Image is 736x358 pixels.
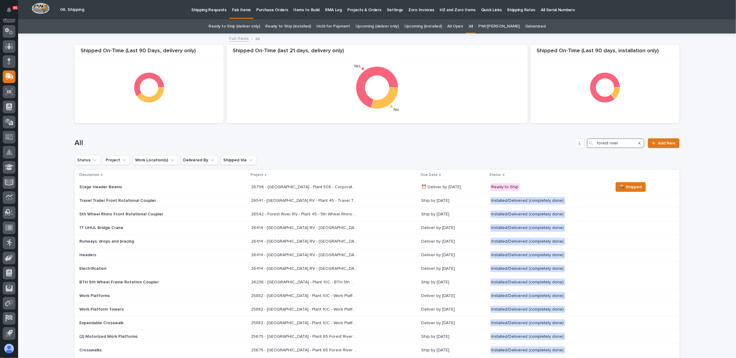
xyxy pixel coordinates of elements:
p: Status [490,172,501,178]
div: Shipped On-Time (Last 90 days, installation only) [530,48,680,58]
text: No [393,108,399,112]
p: Ship by [DATE] [421,348,485,353]
tr: 1T UHUL Bridge Crane26414 - [GEOGRAPHIC_DATA] RV - [GEOGRAPHIC_DATA] 45 - Rear Door 1-Ton UH Ultr... [75,221,680,235]
span: 📦 Shipped [620,183,642,191]
img: Workspace Logo [32,3,49,14]
p: Ship by [DATE] [421,280,485,285]
div: Installed/Delivered (completely done) [490,251,565,259]
div: Installed/Delivered (completely done) [490,333,565,340]
p: 25882 - [GEOGRAPHIC_DATA] - Plant 10C - Work Platforms 1 [251,306,358,312]
p: Deliver by [DATE] [421,253,485,258]
button: Work Location(s) [132,155,178,165]
tr: BTH 5th Wheel Frame Rotation Coupler26236 - [GEOGRAPHIC_DATA] - Plant 10C - BTH 5th Wheel Custom ... [75,276,680,289]
button: Project [103,155,130,165]
a: Upcoming (deliver only) [355,19,399,34]
p: Deliver by [DATE] [421,225,485,231]
p: All [256,35,260,42]
p: 25675 - Forest River RV - Plant 65 Forest River (2) Motorized Work Platforms [251,333,358,339]
tr: Crosswalks25675 - [GEOGRAPHIC_DATA] - Plant 65 Forest River (2) Motorized Work Platforms25675 - [... [75,343,680,357]
p: Project [250,172,263,178]
p: Expandable Crosswalk [79,321,185,326]
p: 25675 - Forest River RV - Plant 65 Forest River (2) Motorized Work Platforms [251,347,358,353]
div: Installed/Delivered (completely done) [490,265,565,273]
div: Installed/Delivered (completely done) [490,224,565,232]
button: users-avatar [3,342,15,355]
p: 26414 - Forest River RV - Forest River Plant 45 - Rear Door 1-Ton UH Ultralite Bridge Crane [251,251,358,258]
p: 90 [13,6,17,10]
p: Crosswalks [79,348,185,353]
text: Yes [354,64,361,69]
div: Installed/Delivered (completely done) [490,319,565,327]
a: Ready to Ship (installed) [266,19,311,34]
p: 5th Wheel Rhino Front Rotational Coupler [79,212,185,217]
div: Installed/Delivered (completely done) [490,279,565,286]
p: Description [79,172,99,178]
div: Installed/Delivered (completely done) [490,238,565,245]
tr: Runways, drops and bracing26414 - [GEOGRAPHIC_DATA] RV - [GEOGRAPHIC_DATA] 45 - Rear Door 1-Ton U... [75,235,680,248]
p: Work Platform Towers [79,307,185,312]
a: Add New [648,138,680,148]
p: 25882 - [GEOGRAPHIC_DATA] - Plant 10C - Work Platforms 1 [251,319,358,326]
p: 26542 - Forest River RV - Plant 45 - 5th Wheel Rhino Front Rotational Coupler [251,211,358,217]
div: Shipped On-Time (Last 90 Days, delivery only) [75,48,224,58]
p: 26414 - Forest River RV - Forest River Plant 45 - Rear Door 1-Ton UH Ultralite Bridge Crane [251,238,358,244]
tr: (2) Motorized Work Platforms25675 - [GEOGRAPHIC_DATA] - Plant 65 Forest River (2) Motorized Work ... [75,330,680,343]
div: Installed/Delivered (completely done) [490,292,565,300]
div: Installed/Delivered (completely done) [490,197,565,205]
p: Headers [79,253,185,258]
button: Shipped Via [221,155,256,165]
p: Ship by [DATE] [421,198,485,203]
p: Deliver by [DATE] [421,266,485,271]
p: Deliver by [DATE] [421,321,485,326]
p: Ship by [DATE] [421,212,485,217]
div: Shipped On-Time (last 21 days, delivery only) [227,48,528,58]
a: Ready to Ship (deliver only) [209,19,260,34]
div: Installed/Delivered (completely done) [490,306,565,313]
a: Hold for Payment [317,19,350,34]
p: Ship by [DATE] [421,334,485,339]
a: All [469,19,473,34]
button: 📦 Shipped [616,182,646,192]
p: (2) Motorized Work Platforms [79,334,185,339]
p: 26414 - Forest River RV - Forest River Plant 45 - Rear Door 1-Ton UH Ultralite Bridge Crane [251,265,358,271]
p: 1T UHUL Bridge Crane [79,225,185,231]
p: Deliver by [DATE] [421,293,485,298]
tr: Headers26414 - [GEOGRAPHIC_DATA] RV - [GEOGRAPHIC_DATA] 45 - Rear Door 1-Ton UH Ultralite Bridge ... [75,248,680,262]
tr: Work Platform Towers25882 - [GEOGRAPHIC_DATA] - Plant 10C - Work Platforms 125882 - [GEOGRAPHIC_D... [75,303,680,316]
a: Galvanized [525,19,546,34]
p: Work Platforms [79,293,185,298]
p: 26541 - Forest River RV - Plant 45 - Travel Trailer Front Rotational Coupler [251,197,358,203]
input: Search [587,138,644,148]
button: Status [75,155,100,165]
p: Due Date [421,172,438,178]
button: Delivered By [180,155,218,165]
p: Deliver by [DATE] [421,239,485,244]
div: Installed/Delivered (completely done) [490,211,565,218]
a: All Open [448,19,464,34]
p: Deliver by [DATE] [421,307,485,312]
p: Stage Header Beams [79,185,185,190]
a: PWI/[PERSON_NAME] [478,19,520,34]
tr: Travel Trailer Front Rotational Coupler26541 - [GEOGRAPHIC_DATA] RV - Plant 45 - Travel Trailer F... [75,194,680,208]
p: 26796 - Forest River RV - Plant 508 - Corporate Standards Building Stage Headers Installation [251,183,358,190]
div: Installed/Delivered (completely done) [490,347,565,354]
div: Ready to Ship [490,183,520,191]
h1: All [75,139,572,147]
p: Runways, drops and bracing [79,239,185,244]
div: Notifications90 [8,7,15,17]
p: 26236 - Forest River RV - Plant 10C - BTH 5th Wheel Custom Frame Rotator [251,279,358,285]
tr: Expandable Crosswalk25882 - [GEOGRAPHIC_DATA] - Plant 10C - Work Platforms 125882 - [GEOGRAPHIC_D... [75,316,680,330]
tr: Stage Header Beams26796 - [GEOGRAPHIC_DATA] - Plant 508 - Corporate Standards Building Stage Head... [75,180,680,194]
tr: Electrification26414 - [GEOGRAPHIC_DATA] RV - [GEOGRAPHIC_DATA] 45 - Rear Door 1-Ton UH Ultralite... [75,262,680,276]
tr: 5th Wheel Rhino Front Rotational Coupler26542 - Forest River RV - Plant 45 - 5th Wheel Rhino Fron... [75,208,680,221]
p: Electrification [79,266,185,271]
tr: Work Platforms25882 - [GEOGRAPHIC_DATA] - Plant 10C - Work Platforms 125882 - [GEOGRAPHIC_DATA] -... [75,289,680,303]
h2: 06. Shipping [60,7,84,12]
span: Add New [658,141,676,145]
a: Fab Items [229,35,249,42]
a: Upcoming (installed) [404,19,442,34]
button: Notifications [3,4,15,16]
p: ⏰ Deliver by [DATE] [421,185,485,190]
p: Travel Trailer Front Rotational Coupler [79,198,185,203]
